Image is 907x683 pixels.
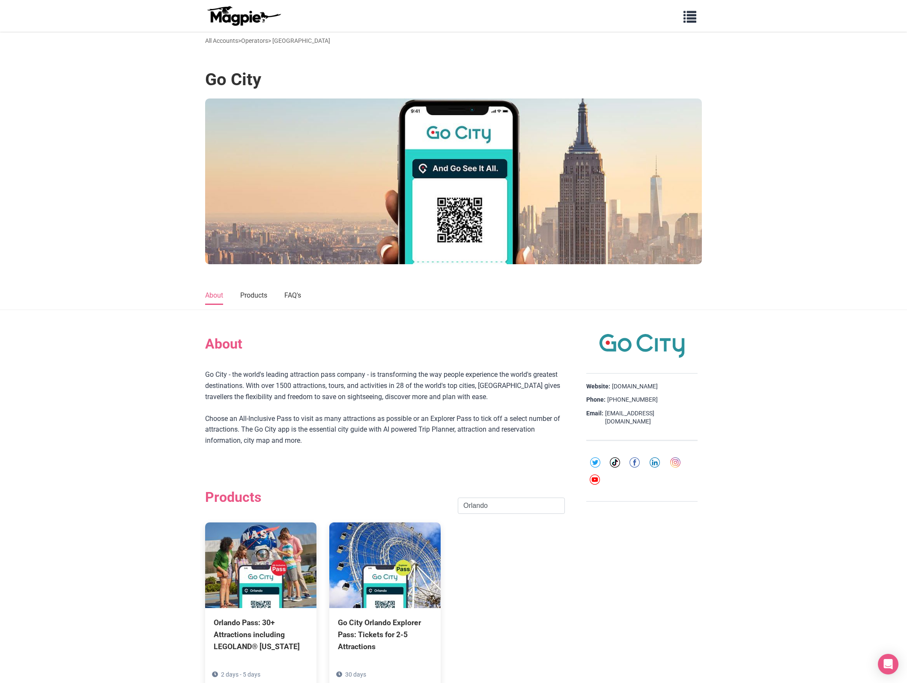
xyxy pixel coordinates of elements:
[205,6,282,26] img: logo-ab69f6fb50320c5b225c76a69d11143b.png
[670,457,680,468] img: instagram-round-01-d873700d03cfe9216e9fb2676c2aa726.svg
[605,409,698,426] a: [EMAIL_ADDRESS][DOMAIN_NAME]
[214,617,308,653] div: Orlando Pass: 30+ Attractions including LEGOLAND® [US_STATE]
[599,331,685,360] img: Go City logo
[610,457,620,468] img: tiktok-round-01-ca200c7ba8d03f2cade56905edf8567d.svg
[878,654,898,674] div: Open Intercom Messenger
[205,36,330,45] div: > > [GEOGRAPHIC_DATA]
[329,522,441,608] img: Go City Orlando Explorer Pass: Tickets for 2-5 Attractions
[205,336,565,352] h2: About
[586,396,606,404] strong: Phone:
[345,671,366,678] span: 30 days
[586,409,603,418] strong: Email:
[221,671,260,678] span: 2 days - 5 days
[338,617,432,653] div: Go City Orlando Explorer Pass: Tickets for 2-5 Attractions
[586,382,610,391] strong: Website:
[240,287,267,305] a: Products
[205,98,702,264] img: Go City banner
[458,498,565,514] input: Search product name, city, or interal id
[590,457,600,468] img: twitter-round-01-cd1e625a8cae957d25deef6d92bf4839.svg
[612,382,658,391] a: [DOMAIN_NAME]
[205,369,565,446] div: Go City - the world's leading attraction pass company - is transforming the way people experience...
[205,69,261,90] h1: Go City
[205,287,223,305] a: About
[590,474,600,485] img: youtube-round-01-0acef599b0341403c37127b094ecd7da.svg
[205,489,261,505] h2: Products
[205,522,316,608] img: Orlando Pass: 30+ Attractions including LEGOLAND® Florida
[586,396,698,404] div: [PHONE_NUMBER]
[630,457,640,468] img: facebook-round-01-50ddc191f871d4ecdbe8252d2011563a.svg
[284,287,301,305] a: FAQ's
[650,457,660,468] img: linkedin-round-01-4bc9326eb20f8e88ec4be7e8773b84b7.svg
[205,37,238,44] a: All Accounts
[241,37,268,44] a: Operators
